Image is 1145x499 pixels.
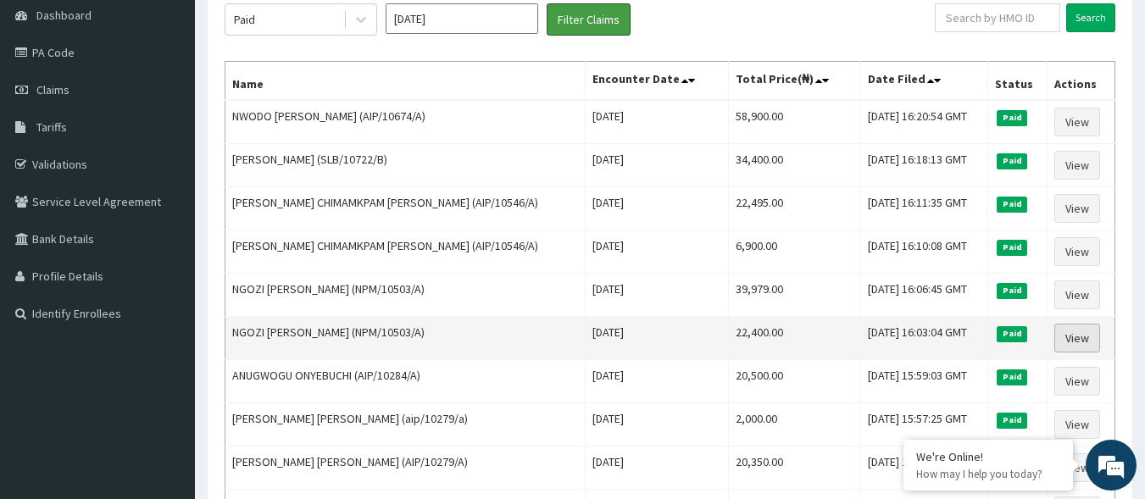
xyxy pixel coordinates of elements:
input: Search by HMO ID [935,3,1060,32]
td: [DATE] 16:18:13 GMT [860,144,988,187]
td: [DATE] 16:03:04 GMT [860,317,988,360]
td: [DATE] 16:11:35 GMT [860,187,988,230]
button: Filter Claims [547,3,631,36]
span: Paid [997,153,1027,169]
td: [PERSON_NAME] [PERSON_NAME] (aip/10279/a) [225,403,586,446]
a: View [1054,151,1100,180]
td: [DATE] 15:57:25 GMT [860,403,988,446]
input: Search [1066,3,1115,32]
td: [DATE] [585,230,728,274]
textarea: Type your message and hit 'Enter' [8,325,323,385]
td: [PERSON_NAME] CHIMAMKPAM [PERSON_NAME] (AIP/10546/A) [225,187,586,230]
div: We're Online! [916,449,1060,464]
span: Dashboard [36,8,92,23]
th: Date Filed [860,62,988,101]
span: Paid [997,283,1027,298]
td: 20,500.00 [728,360,860,403]
th: Total Price(₦) [728,62,860,101]
th: Encounter Date [585,62,728,101]
td: ANUGWOGU ONYEBUCHI (AIP/10284/A) [225,360,586,403]
td: NGOZI [PERSON_NAME] (NPM/10503/A) [225,317,586,360]
span: Tariffs [36,119,67,135]
th: Status [988,62,1048,101]
td: [DATE] [585,144,728,187]
a: View [1054,453,1100,482]
div: Minimize live chat window [278,8,319,49]
td: [PERSON_NAME] [PERSON_NAME] (AIP/10279/A) [225,446,586,490]
span: We're online! [98,145,234,316]
a: View [1054,367,1100,396]
td: 34,400.00 [728,144,860,187]
td: [DATE] [585,360,728,403]
td: [DATE] 16:06:45 GMT [860,274,988,317]
p: How may I help you today? [916,467,1060,481]
td: [DATE] 15:55:16 GMT [860,446,988,490]
span: Paid [997,197,1027,212]
th: Name [225,62,586,101]
td: 22,495.00 [728,187,860,230]
a: View [1054,280,1100,309]
td: 6,900.00 [728,230,860,274]
span: Paid [997,413,1027,428]
td: 58,900.00 [728,100,860,144]
td: [PERSON_NAME] (SLB/10722/B) [225,144,586,187]
td: [DATE] 16:10:08 GMT [860,230,988,274]
span: Paid [997,110,1027,125]
a: View [1054,324,1100,352]
img: d_794563401_company_1708531726252_794563401 [31,85,69,127]
td: [DATE] 16:20:54 GMT [860,100,988,144]
td: [DATE] [585,274,728,317]
td: [DATE] [585,403,728,446]
td: [DATE] [585,317,728,360]
span: Claims [36,82,69,97]
a: View [1054,410,1100,439]
td: NWODO [PERSON_NAME] (AIP/10674/A) [225,100,586,144]
a: View [1054,108,1100,136]
a: View [1054,194,1100,223]
td: 22,400.00 [728,317,860,360]
td: 20,350.00 [728,446,860,490]
td: [DATE] [585,100,728,144]
input: Select Month and Year [386,3,538,34]
td: [DATE] [585,187,728,230]
span: Paid [997,240,1027,255]
td: [PERSON_NAME] CHIMAMKPAM [PERSON_NAME] (AIP/10546/A) [225,230,586,274]
span: Paid [997,326,1027,341]
td: 2,000.00 [728,403,860,446]
div: Chat with us now [88,95,285,117]
td: NGOZI [PERSON_NAME] (NPM/10503/A) [225,274,586,317]
a: View [1054,237,1100,266]
td: [DATE] 15:59:03 GMT [860,360,988,403]
div: Paid [234,11,255,28]
span: Paid [997,369,1027,385]
td: [DATE] [585,446,728,490]
th: Actions [1048,62,1115,101]
td: 39,979.00 [728,274,860,317]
